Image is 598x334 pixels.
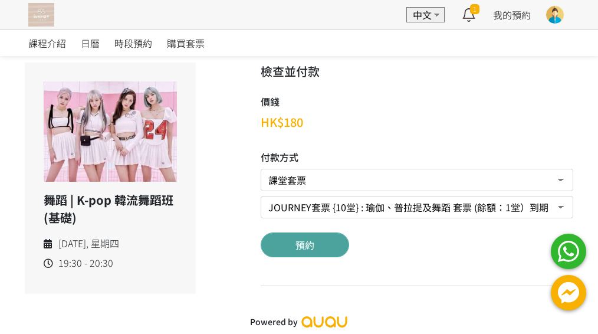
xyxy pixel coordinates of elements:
[58,256,113,270] span: 19:30 - 20:30
[261,113,303,130] span: HK$180
[114,30,152,56] a: 時段預約
[261,233,349,257] button: 預約
[261,63,573,80] h3: 檢查並付款
[167,36,205,50] span: 購買套票
[28,30,66,56] a: 課程介紹
[493,8,531,22] a: 我的預約
[261,150,573,164] h5: 付款方式
[470,4,479,14] span: 1
[28,36,66,50] span: 課程介紹
[81,30,100,56] a: 日曆
[114,36,152,50] span: 時段預約
[28,3,54,27] img: T57dtJh47iSJKDtQ57dN6xVUMYY2M0XQuGF02OI4.png
[167,30,205,56] a: 購買套票
[81,36,100,50] span: 日曆
[58,236,119,251] span: [DATE], 星期四
[44,191,177,227] h5: 舞蹈 | K-pop 韓流舞蹈班(基礎)
[261,94,303,109] h5: 價錢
